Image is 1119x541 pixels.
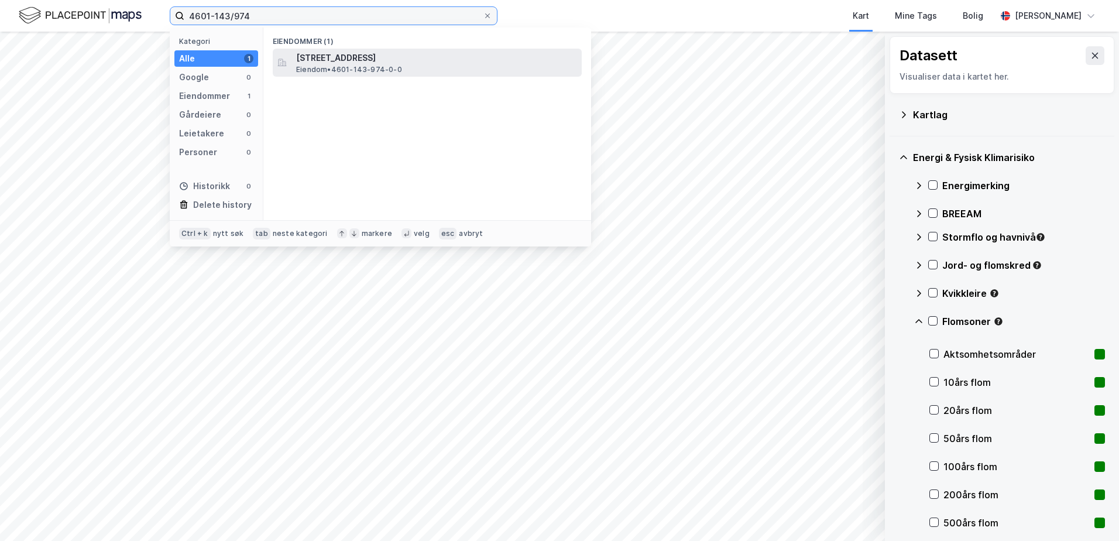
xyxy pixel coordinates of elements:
[179,145,217,159] div: Personer
[900,46,957,65] div: Datasett
[362,229,392,238] div: markere
[414,229,430,238] div: velg
[943,488,1090,502] div: 200års flom
[296,65,402,74] span: Eiendom • 4601-143-974-0-0
[179,179,230,193] div: Historikk
[943,432,1090,446] div: 50års flom
[263,28,591,49] div: Eiendommer (1)
[179,108,221,122] div: Gårdeiere
[244,129,253,138] div: 0
[184,7,483,25] input: Søk på adresse, matrikkel, gårdeiere, leietakere eller personer
[1015,9,1082,23] div: [PERSON_NAME]
[296,51,577,65] span: [STREET_ADDRESS]
[895,9,937,23] div: Mine Tags
[963,9,983,23] div: Bolig
[179,52,195,66] div: Alle
[943,375,1090,389] div: 10års flom
[942,230,1105,244] div: Stormflo og havnivå
[913,150,1105,165] div: Energi & Fysisk Klimarisiko
[1060,485,1119,541] iframe: Chat Widget
[179,126,224,141] div: Leietakere
[943,403,1090,417] div: 20års flom
[942,286,1105,300] div: Kvikkleire
[1032,260,1042,270] div: Tooltip anchor
[179,37,258,46] div: Kategori
[993,316,1004,327] div: Tooltip anchor
[244,110,253,119] div: 0
[244,54,253,63] div: 1
[439,228,457,239] div: esc
[179,228,211,239] div: Ctrl + k
[253,228,270,239] div: tab
[193,198,252,212] div: Delete history
[244,91,253,101] div: 1
[459,229,483,238] div: avbryt
[244,148,253,157] div: 0
[244,73,253,82] div: 0
[900,70,1104,84] div: Visualiser data i kartet her.
[942,179,1105,193] div: Energimerking
[989,288,1000,299] div: Tooltip anchor
[913,108,1105,122] div: Kartlag
[179,70,209,84] div: Google
[244,182,253,191] div: 0
[943,347,1090,361] div: Aktsomhetsområder
[19,5,142,26] img: logo.f888ab2527a4732fd821a326f86c7f29.svg
[943,516,1090,530] div: 500års flom
[179,89,230,103] div: Eiendommer
[273,229,328,238] div: neste kategori
[943,460,1090,474] div: 100års flom
[853,9,869,23] div: Kart
[942,207,1105,221] div: BREEAM
[213,229,244,238] div: nytt søk
[942,314,1105,328] div: Flomsoner
[942,258,1105,272] div: Jord- og flomskred
[1035,232,1046,242] div: Tooltip anchor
